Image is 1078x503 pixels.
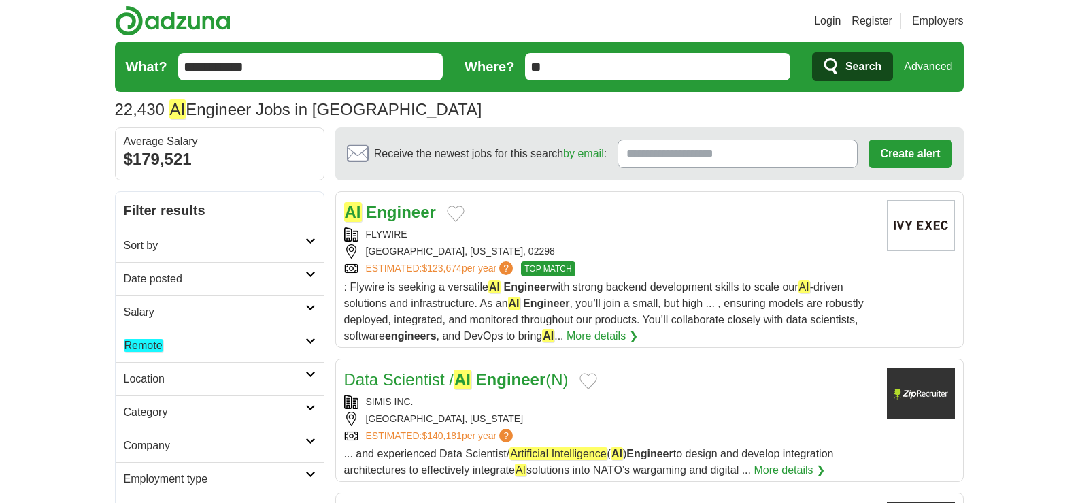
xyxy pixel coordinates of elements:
em: AI [515,464,526,476]
a: Date posted [116,262,324,295]
img: Company logo [887,200,955,251]
em: Remote [124,339,163,352]
a: Employment type [116,462,324,496]
a: Register [852,13,892,29]
span: ... and experienced Data Scientist/ ( ) to design and develop integration architectures to effect... [344,447,834,476]
em: AI [169,99,186,119]
div: FLYWIRE [344,227,876,242]
span: ? [499,429,513,442]
a: Advanced [904,53,952,80]
span: Search [845,53,881,80]
a: Login [814,13,841,29]
h2: Date posted [124,271,305,287]
h2: Sort by [124,238,305,254]
a: AI Engineer [344,202,436,222]
label: What? [126,56,167,77]
a: ESTIMATED:$140,181per year? [366,429,516,443]
em: Artificial Intelligence [509,447,607,460]
span: ? [499,261,513,275]
a: Sort by [116,229,324,262]
strong: engineers [385,330,437,342]
h2: Location [124,371,305,387]
em: AI [454,370,471,389]
div: $179,521 [124,147,316,172]
strong: Engineer [503,281,550,293]
em: AI [488,280,501,293]
h2: Category [124,404,305,421]
a: Salary [116,295,324,329]
em: AI [611,447,623,460]
a: by email [563,148,604,159]
h2: Filter results [116,192,324,229]
a: Employers [912,13,964,29]
a: More details ❯ [754,462,825,478]
span: TOP MATCH [521,261,575,276]
strong: Engineer [523,297,569,309]
button: Create alert [869,140,951,168]
span: 22,430 [115,97,165,122]
h2: Salary [124,304,305,321]
div: SIMIS INC. [344,395,876,409]
strong: Engineer [366,203,436,221]
strong: Engineer [626,448,673,459]
img: Adzuna logo [115,5,231,36]
div: [GEOGRAPHIC_DATA], [US_STATE] [344,412,876,426]
strong: Engineer [476,370,546,389]
span: Receive the newest jobs for this search : [374,146,607,162]
span: $140,181 [422,430,461,441]
em: AI [542,329,554,342]
h2: Company [124,438,305,454]
a: Data Scientist /AI Engineer(N) [344,370,569,389]
button: Search [812,52,893,81]
a: Location [116,362,324,395]
em: AI [344,202,362,222]
div: [GEOGRAPHIC_DATA], [US_STATE], 02298 [344,244,876,259]
span: $123,674 [422,263,461,274]
button: Add to favorite jobs [447,206,465,222]
button: Add to favorite jobs [579,373,597,389]
label: Where? [465,56,514,77]
h1: Engineer Jobs in [GEOGRAPHIC_DATA] [115,100,482,118]
a: Category [116,395,324,429]
h2: Employment type [124,471,305,487]
a: ESTIMATED:$123,674per year? [366,261,516,276]
div: Average Salary [124,136,316,147]
a: Remote [116,329,324,362]
em: AI [798,280,810,293]
a: More details ❯ [567,328,638,344]
em: AI [508,297,520,310]
a: Company [116,429,324,462]
img: Company logo [887,368,955,419]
